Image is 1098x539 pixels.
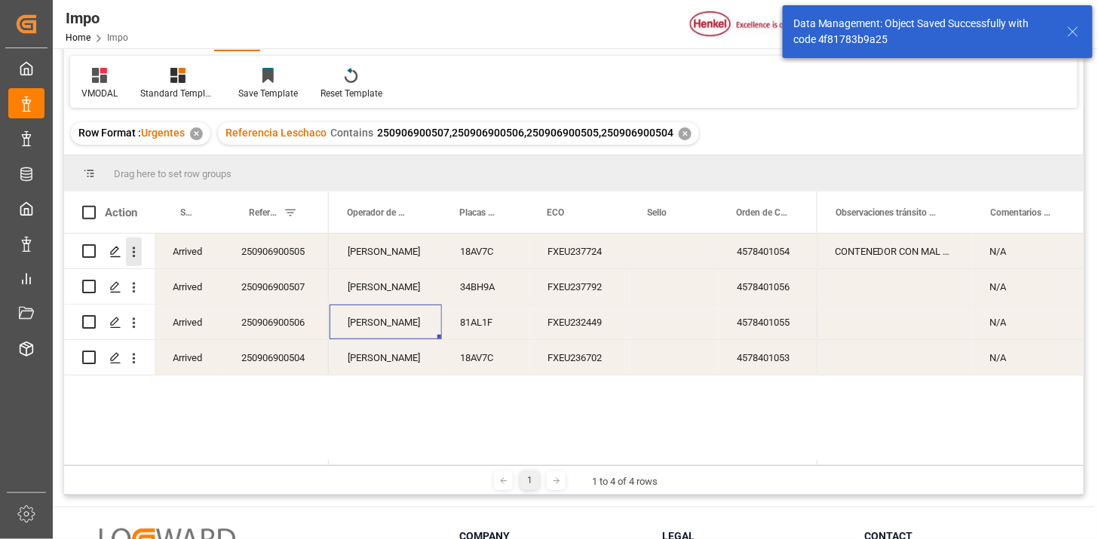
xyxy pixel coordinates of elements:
div: Press SPACE to select this row. [817,234,1084,269]
div: 250906900507 [223,269,329,304]
div: 18AV7C [442,340,529,375]
span: 250906900507,250906900506,250906900505,250906900504 [377,127,673,139]
div: Press SPACE to select this row. [64,305,329,340]
div: [PERSON_NAME] [330,305,442,339]
div: Press SPACE to select this row. [64,269,329,305]
div: Reset Template [321,87,382,100]
a: Home [66,32,90,43]
div: 34BH9A [442,269,529,304]
div: 4578401053 [719,340,820,375]
div: Press SPACE to select this row. [817,269,1084,305]
span: Comentarios Contenedor [991,207,1053,218]
div: Press SPACE to select this row. [817,305,1084,340]
div: FXEU236702 [529,340,630,375]
div: ✕ [190,127,203,140]
div: 18AV7C [442,234,529,268]
div: Standard Templates [140,87,216,100]
div: 1 [520,471,539,490]
div: 4578401056 [719,269,820,304]
span: Contains [330,127,373,139]
div: Arrived [155,305,223,339]
span: ECO [547,207,564,218]
div: 4578401055 [719,305,820,339]
div: [PERSON_NAME] [330,234,442,268]
div: FXEU232449 [529,305,630,339]
div: N/A [972,305,1084,339]
div: Impo [66,7,128,29]
span: Orden de Compra drv [736,207,787,218]
div: Press SPACE to select this row. [64,234,329,269]
span: Urgentes [141,127,185,139]
span: Referencia Leschaco [249,207,278,218]
div: Arrived [155,269,223,304]
img: Henkel%20logo.jpg_1689854090.jpg [690,11,817,38]
div: 81AL1F [442,305,529,339]
span: Sello [647,207,667,218]
div: Press SPACE to select this row. [64,340,329,375]
div: Action [105,206,137,219]
div: Save Template [238,87,298,100]
span: Placas de Transporte [459,207,497,218]
div: VMODAL [81,87,118,100]
span: Observaciones tránsito última milla [836,207,941,218]
div: 250906900506 [223,305,329,339]
div: ✕ [679,127,692,140]
div: 250906900504 [223,340,329,375]
div: N/A [972,269,1084,304]
span: Row Format : [78,127,141,139]
div: CONTENEDOR CON MAL OLOR | CAMBIO DE DATOS DE UNIDAD [817,234,972,268]
div: 250906900505 [223,234,329,268]
div: [PERSON_NAME] [330,269,442,304]
div: FXEU237792 [529,269,630,304]
div: [PERSON_NAME] [330,340,442,375]
div: Press SPACE to select this row. [817,340,1084,375]
span: Drag here to set row groups [114,168,232,179]
span: Referencia Leschaco [225,127,327,139]
span: Operador de Transporte [347,207,409,218]
div: FXEU237724 [529,234,630,268]
div: 4578401054 [719,234,820,268]
span: Status [180,207,192,218]
div: Arrived [155,340,223,375]
div: Data Management: Object Saved Successfully with code 4f81783b9a25 [793,16,1053,47]
div: Arrived [155,234,223,268]
div: N/A [972,234,1084,268]
div: N/A [972,340,1084,375]
div: 1 to 4 of 4 rows [592,474,658,489]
